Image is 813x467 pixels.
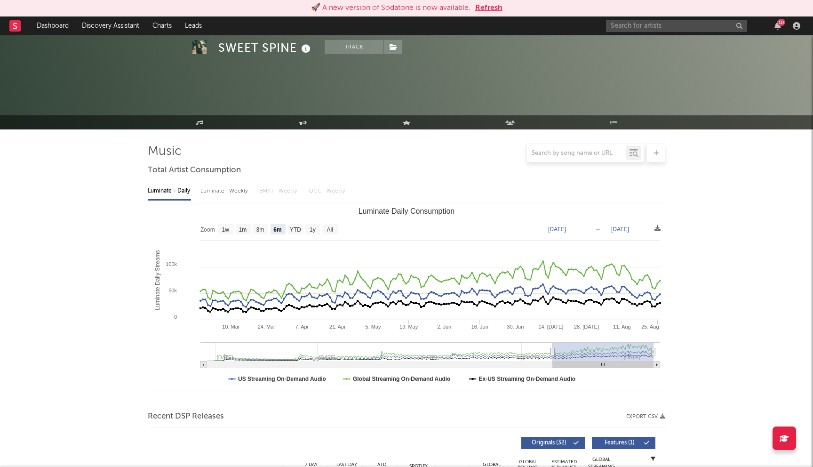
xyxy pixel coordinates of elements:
span: Features ( 1 ) [598,440,641,446]
input: Search by song name or URL [527,150,626,157]
div: 10 [777,19,785,26]
text: 19. May [399,324,418,330]
text: Luminate Daily Streams [154,250,161,310]
text: 1m [239,226,247,233]
text: YTD [290,226,301,233]
text: 3m [256,226,264,233]
button: 10 [774,22,781,30]
text: 10. Mar [222,324,240,330]
input: Search for artists [606,20,747,32]
text: 0 [174,314,177,320]
text: 50k [168,288,177,293]
text: 1w [222,226,230,233]
text: 7. Apr [295,324,309,330]
text: 24. Mar [258,324,276,330]
button: Originals(32) [521,437,585,449]
span: Total Artist Consumption [148,165,241,176]
button: Export CSV [626,414,665,419]
a: Dashboard [30,16,75,35]
div: SWEET SPINE [218,40,313,56]
text: [DATE] [548,226,566,233]
text: 2. Jun [437,324,451,330]
div: 🚀 A new version of Sodatone is now available. [311,2,470,14]
text: 21. Apr [329,324,346,330]
a: Leads [178,16,208,35]
text: 1y [310,226,316,233]
a: Charts [146,16,178,35]
text: US Streaming On-Demand Audio [238,376,326,382]
button: Refresh [475,2,502,14]
text: Ex-US Streaming On-Demand Audio [479,376,576,382]
div: Luminate - Weekly [200,183,250,199]
text: 30. Jun [507,324,524,330]
text: [DATE] [611,226,629,233]
button: Track [325,40,383,54]
span: Recent DSP Releases [148,411,224,422]
svg: Luminate Daily Consumption [148,203,665,392]
div: Luminate - Daily [148,183,191,199]
text: 28. [DATE] [574,324,599,330]
span: Originals ( 32 ) [527,440,571,446]
text: 16. Jun [471,324,488,330]
text: 6m [273,226,281,233]
text: 11. Aug [613,324,630,330]
button: Features(1) [592,437,655,449]
text: Global Streaming On-Demand Audio [353,376,451,382]
text: 25. Aug [641,324,659,330]
a: Discovery Assistant [75,16,146,35]
text: → [595,226,601,233]
text: 5. May [366,324,382,330]
text: 100k [166,261,177,267]
text: Zoom [200,226,215,233]
text: All [327,226,333,233]
text: Luminate Daily Consumption [359,207,455,215]
text: 14. [DATE] [538,324,563,330]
